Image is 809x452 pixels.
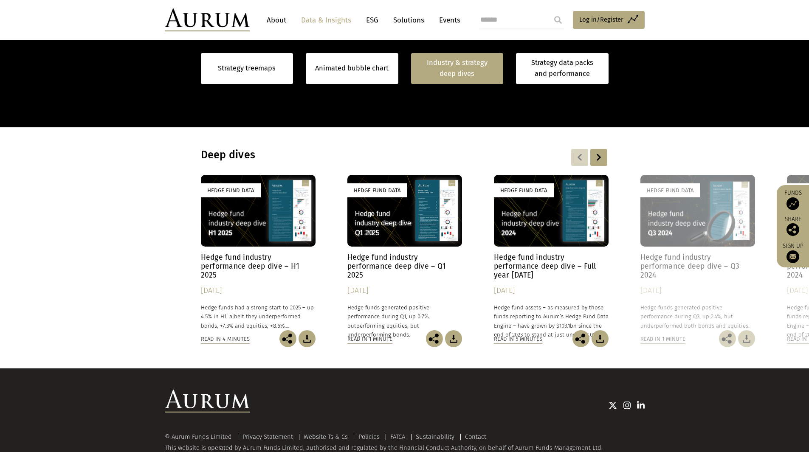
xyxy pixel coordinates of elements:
p: Hedge funds generated positive performance during Q3, up 2.4%, but underperformed both bonds and ... [640,303,755,330]
img: Share this post [719,330,736,347]
div: [DATE] [201,285,316,297]
div: [DATE] [640,285,755,297]
a: Hedge Fund Data Hedge fund industry performance deep dive – Full year [DATE] [DATE] Hedge fund as... [494,175,609,330]
img: Instagram icon [623,401,631,410]
img: Share this post [279,330,296,347]
a: Website Ts & Cs [304,433,348,441]
span: Log in/Register [579,14,623,25]
div: Read in 1 minute [347,334,392,344]
img: Aurum Logo [165,390,250,413]
a: Solutions [389,12,428,28]
a: Events [435,12,460,28]
a: Sustainability [416,433,454,441]
p: Hedge funds had a strong start to 2025 – up 4.5% in H1, albeit they underperformed bonds, +7.3% a... [201,303,316,330]
img: Download Article [738,330,755,347]
a: About [262,12,290,28]
img: Share this post [786,223,799,236]
a: Privacy Statement [242,433,293,441]
div: [DATE] [494,285,609,297]
img: Download Article [445,330,462,347]
div: Share [781,216,805,236]
a: Log in/Register [573,11,645,29]
a: Industry & strategy deep dives [411,53,504,84]
h3: Deep dives [201,149,499,161]
div: Hedge Fund Data [494,183,554,197]
img: Aurum [165,8,250,31]
div: Read in 4 minutes [201,334,250,344]
img: Download Article [592,330,609,347]
a: Contact [465,433,486,441]
a: Strategy treemaps [218,63,276,74]
div: Read in 1 minute [640,334,685,344]
h4: Hedge fund industry performance deep dive – Q1 2025 [347,253,462,280]
img: Download Article [299,330,316,347]
div: © Aurum Funds Limited [165,434,236,440]
div: Hedge Fund Data [201,183,261,197]
div: Hedge Fund Data [347,183,407,197]
a: Funds [781,189,805,210]
p: Hedge fund assets – as measured by those funds reporting to Aurum’s Hedge Fund Data Engine – have... [494,303,609,339]
img: Access Funds [786,197,799,210]
a: FATCA [390,433,405,441]
div: Read in 5 minutes [494,334,542,344]
img: Share this post [572,330,589,347]
a: Policies [358,433,380,441]
p: Hedge funds generated positive performance during Q1, up 0.7%, outperforming equities, but underp... [347,303,462,339]
h4: Hedge fund industry performance deep dive – Q3 2024 [640,253,755,280]
input: Submit [550,11,567,28]
a: Strategy data packs and performance [516,53,609,84]
img: Twitter icon [609,401,617,410]
a: Sign up [781,242,805,263]
a: ESG [362,12,383,28]
div: [DATE] [347,285,462,297]
a: Hedge Fund Data Hedge fund industry performance deep dive – H1 2025 [DATE] Hedge funds had a stro... [201,175,316,330]
img: Linkedin icon [637,401,645,410]
div: Hedge Fund Data [640,183,700,197]
a: Animated bubble chart [315,63,389,74]
img: Share this post [426,330,443,347]
h4: Hedge fund industry performance deep dive – H1 2025 [201,253,316,280]
img: Sign up to our newsletter [786,250,799,263]
a: Hedge Fund Data Hedge fund industry performance deep dive – Q1 2025 [DATE] Hedge funds generated ... [347,175,462,330]
h4: Hedge fund industry performance deep dive – Full year [DATE] [494,253,609,280]
a: Data & Insights [297,12,355,28]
